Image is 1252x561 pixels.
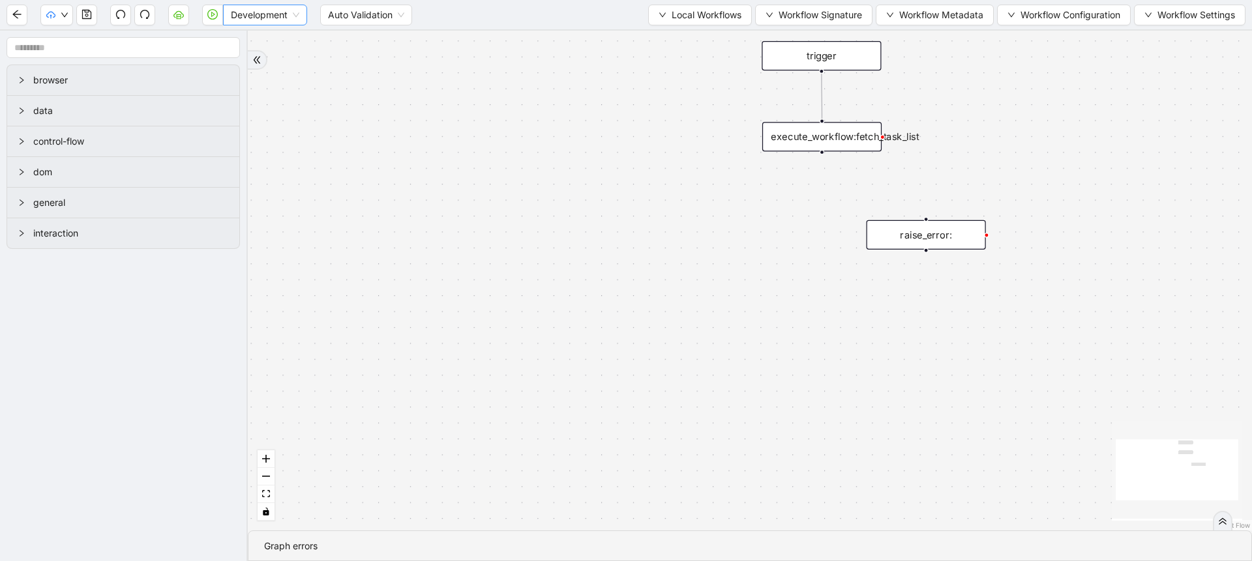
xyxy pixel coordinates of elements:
span: Local Workflows [672,8,741,22]
button: toggle interactivity [258,503,275,521]
div: general [7,188,239,218]
span: Workflow Configuration [1021,8,1120,22]
span: cloud-server [173,9,184,20]
div: interaction [7,218,239,248]
button: fit view [258,485,275,503]
div: control-flow [7,126,239,156]
button: cloud-server [168,5,189,25]
button: downLocal Workflows [648,5,752,25]
span: right [18,76,25,84]
span: right [18,107,25,115]
span: down [1007,11,1015,19]
span: data [33,104,229,118]
span: down [659,11,666,19]
span: Auto Validation [328,5,404,25]
span: Workflow Signature [779,8,862,22]
span: save [82,9,92,20]
span: plus-circle [916,261,936,281]
button: zoom out [258,468,275,485]
span: Workflow Metadata [899,8,983,22]
span: undo [115,9,126,20]
div: trigger [762,41,881,70]
span: double-right [1218,517,1227,526]
div: browser [7,65,239,95]
span: down [61,11,68,19]
span: right [18,229,25,237]
div: Graph errors [264,539,1236,553]
div: raise_error: [867,220,986,250]
span: redo [140,9,150,20]
span: browser [33,73,229,87]
button: cloud-uploaddown [40,5,73,25]
button: downWorkflow Signature [755,5,872,25]
span: Development [231,5,299,25]
div: execute_workflow:fetch_task_listplus-circle [762,122,882,151]
button: zoom in [258,450,275,468]
span: right [18,137,25,145]
button: downWorkflow Settings [1134,5,1245,25]
span: right [18,168,25,176]
span: interaction [33,226,229,240]
span: control-flow [33,134,229,149]
button: arrow-left [7,5,27,25]
span: Workflow Settings [1157,8,1235,22]
a: React Flow attribution [1216,521,1250,529]
button: undo [110,5,131,25]
button: redo [134,5,155,25]
span: cloud-upload [46,10,55,20]
div: execute_workflow:fetch_task_list [762,122,882,151]
span: down [1144,11,1152,19]
button: downWorkflow Configuration [997,5,1131,25]
button: downWorkflow Metadata [876,5,994,25]
span: arrow-left [12,9,22,20]
button: play-circle [202,5,223,25]
span: double-right [252,55,261,65]
span: plus-circle [812,164,832,184]
span: down [766,11,773,19]
div: raise_error:plus-circle [867,220,986,250]
span: general [33,195,229,210]
button: save [76,5,97,25]
div: data [7,96,239,126]
g: Edge from trigger to execute_workflow:fetch_task_list [822,74,822,119]
span: play-circle [207,9,218,20]
span: right [18,199,25,207]
span: down [886,11,894,19]
span: dom [33,165,229,179]
div: dom [7,157,239,187]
